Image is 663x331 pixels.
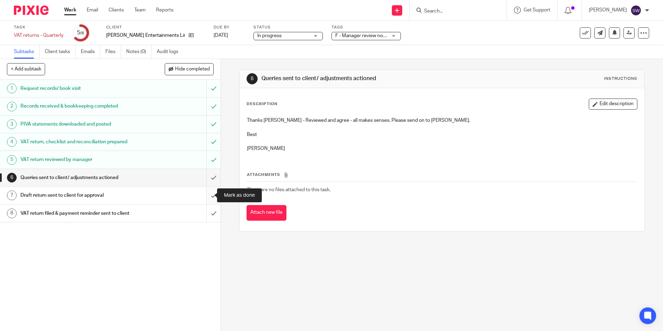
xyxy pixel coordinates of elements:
h1: PIVA statements downloaded and posted [20,119,140,129]
a: Email [87,7,98,14]
h1: Queries sent to client/ adjustments actioned [20,172,140,183]
div: 4 [7,137,17,147]
div: Instructions [604,76,637,82]
div: VAT returns - Quarterly [14,32,63,39]
a: Files [105,45,121,59]
label: Client [106,25,205,30]
h1: VAT return filed & payment reminder sent to client [20,208,140,219]
a: Reports [156,7,173,14]
span: [DATE] [214,33,228,38]
h1: Draft return sent to client for approval [20,190,140,201]
button: + Add subtask [7,63,45,75]
a: Work [64,7,76,14]
label: Tags [331,25,401,30]
a: Clients [109,7,124,14]
img: svg%3E [630,5,642,16]
span: Get Support [524,8,550,12]
div: 5 [77,29,84,37]
a: Emails [81,45,100,59]
p: Best [247,131,637,138]
p: Thanks [PERSON_NAME] - Reviewed and agree - all makes senses. Please send on to [PERSON_NAME]. [247,117,637,124]
div: 1 [7,84,17,93]
img: Pixie [14,6,49,15]
div: 8 [7,209,17,218]
button: Hide completed [165,63,214,75]
p: [PERSON_NAME] [589,7,627,14]
button: Edit description [589,99,637,110]
a: Client tasks [45,45,76,59]
div: 7 [7,190,17,200]
p: Description [247,101,277,107]
input: Search [423,8,486,15]
p: [PERSON_NAME] Entertainments Limited [106,32,185,39]
h1: VAT return, checklist and reconciliation prepared [20,137,140,147]
span: In progress [257,33,282,38]
span: Hide completed [175,67,210,72]
span: Attachments [247,173,280,177]
div: 2 [7,102,17,111]
div: 6 [7,173,17,183]
small: /8 [80,31,84,35]
div: 3 [7,119,17,129]
h1: Records received & bookkeeping completed [20,101,140,111]
span: There are no files attached to this task. [247,187,330,192]
a: Audit logs [157,45,183,59]
a: Team [134,7,146,14]
label: Status [253,25,323,30]
span: F - Manager review notes to be actioned [335,33,422,38]
label: Due by [214,25,245,30]
div: 5 [7,155,17,165]
h1: Queries sent to client/ adjustments actioned [261,75,457,82]
h1: Request records/ book visit [20,83,140,94]
h1: VAT return reviewed by manager [20,154,140,165]
a: Subtasks [14,45,40,59]
button: Attach new file [247,205,286,221]
p: [PERSON_NAME] [247,145,637,152]
div: 6 [247,73,258,84]
label: Task [14,25,63,30]
a: Notes (0) [126,45,152,59]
